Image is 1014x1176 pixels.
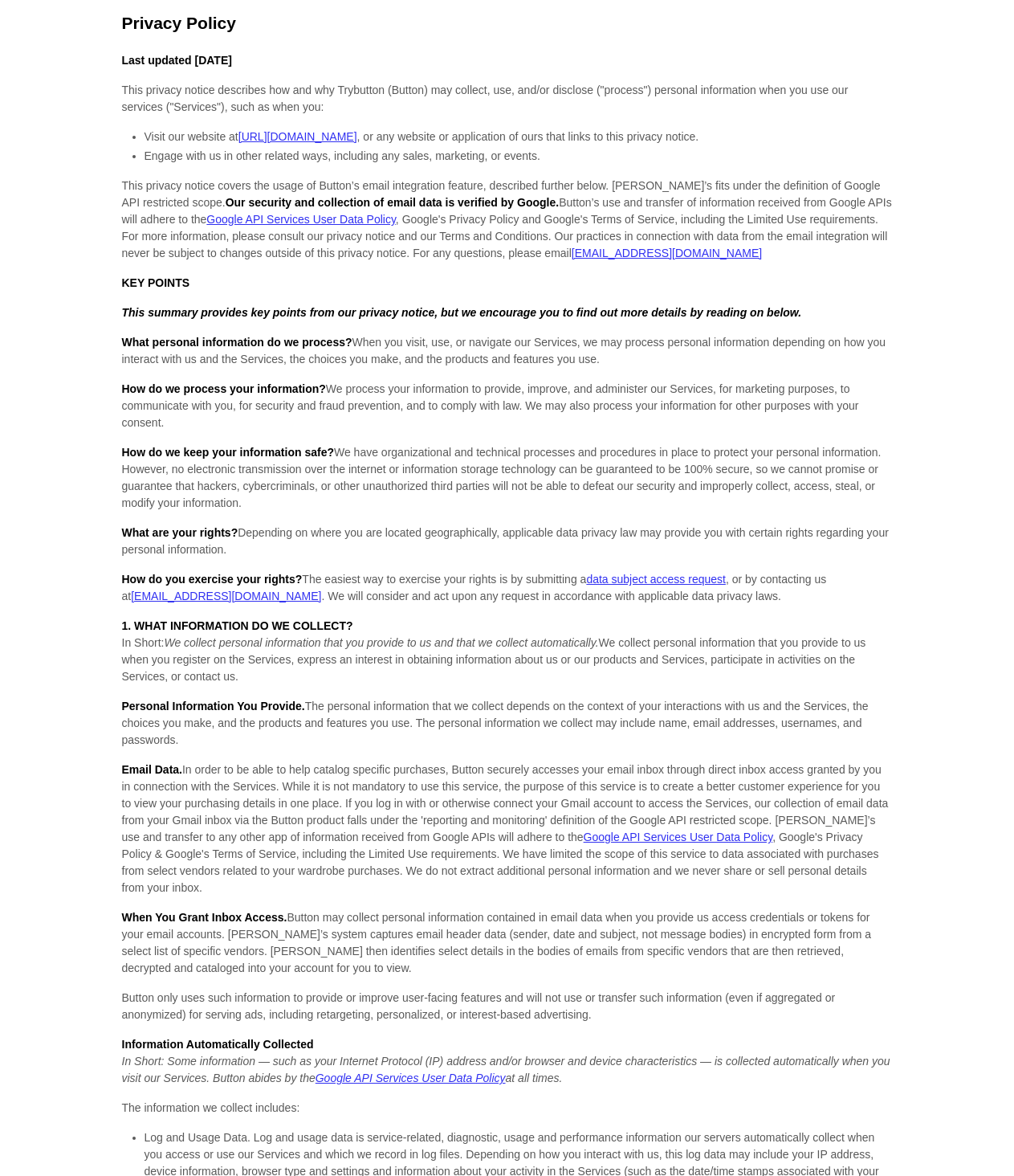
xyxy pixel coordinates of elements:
p: The information we collect includes: [122,1100,893,1117]
li: Visit our website at , or any website or application of ours that links to this privacy notice. [145,129,893,145]
em: We collect personal information that you provide to us and that we collect automatically. [164,636,598,649]
strong: Privacy Policy [122,14,236,32]
p: In Short: We collect personal information that you provide to us when you register on the Service... [122,618,893,685]
strong: How do you exercise your rights? [122,573,303,586]
p: We have organizational and technical processes and procedures in place to protect your personal i... [122,444,893,512]
strong: Our security and collection of email data is verified by Google. [226,196,559,209]
p: The easiest way to exercise your rights is by submitting a , or by contacting us at . We will con... [122,571,893,605]
p: Button only uses such information to provide or improve user-facing features and will not use or ... [122,990,893,1023]
a: Google API Services User Data Policy [316,1072,506,1084]
strong: What personal information do we process? [122,336,352,349]
p: We process your information to provide, improve, and administer our Services, for marketing purpo... [122,381,893,431]
em: In Short: [122,1055,165,1068]
p: This privacy notice describes how and why Trybutton (Button) may collect, use, and/or disclose ("... [122,82,893,116]
p: When you visit, use, or navigate our Services, we may process personal information depending on h... [122,334,893,368]
a: Google API Services User Data Policy [206,213,396,226]
p: Button may collect personal information contained in email data when you provide us access creden... [122,909,893,977]
strong: Last updated [DATE] [122,54,232,67]
p: The personal information that we collect depends on the context of your interactions with us and ... [122,698,893,749]
em: Some information — such as your Internet Protocol (IP) address and/or browser and device characte... [122,1055,890,1084]
strong: What are your rights? [122,526,238,539]
a: [EMAIL_ADDRESS][DOMAIN_NAME] [131,590,321,602]
strong: Information Automatically Collected [122,1038,314,1051]
em: This summary provides key points from our privacy notice, but we encourage you to find out more d... [122,306,802,319]
strong: Personal Information You Provide. [122,700,305,713]
p: This privacy notice covers the usage of Button’s email integration feature, described further bel... [122,178,893,262]
strong: When You Grant Inbox Access. [122,911,287,924]
li: Engage with us in other related ways, including any sales, marketing, or events. [145,148,893,165]
p: In order to be able to help catalog specific purchases, Button securely accesses your email inbox... [122,762,893,896]
p: Depending on where you are located geographically, applicable data privacy law may provide you wi... [122,525,893,558]
strong: Email Data. [122,763,182,776]
a: [URL][DOMAIN_NAME] [238,130,357,143]
a: [EMAIL_ADDRESS][DOMAIN_NAME] [572,247,762,259]
a: data subject access request [586,573,726,586]
strong: KEY POINTS [122,276,190,289]
a: Google API Services User Data Policy [584,831,773,843]
strong: How do we keep your information safe? [122,446,334,459]
strong: How do we process your information? [122,382,326,395]
strong: 1. WHAT INFORMATION DO WE COLLECT? [122,619,353,632]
